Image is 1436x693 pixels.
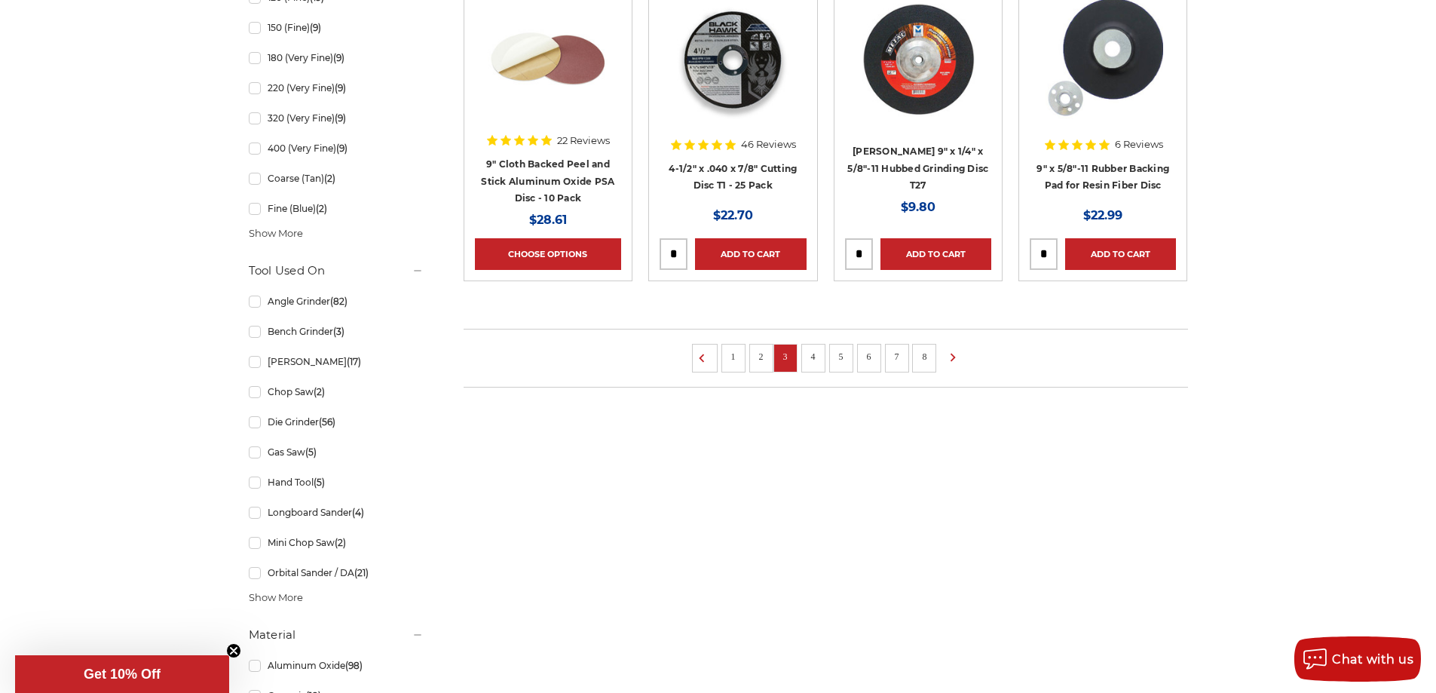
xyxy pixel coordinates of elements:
[333,326,344,337] span: (3)
[15,655,229,693] div: Get 10% OffClose teaser
[249,590,303,606] span: Show More
[314,386,325,397] span: (2)
[557,136,610,146] span: 22 Reviews
[481,158,614,204] a: 9" Cloth Backed Peel and Stick Aluminum Oxide PSA Disc - 10 Pack
[834,348,849,365] a: 5
[778,348,793,365] a: 3
[249,288,424,314] a: Angle Grinder
[249,195,424,222] a: Fine (Blue)
[669,163,797,192] a: 4-1/2" x .040 x 7/8" Cutting Disc T1 - 25 Pack
[249,626,424,644] h5: Material
[249,75,424,101] a: 220 (Very Fine)
[354,567,369,578] span: (21)
[249,318,424,345] a: Bench Grinder
[333,52,344,63] span: (9)
[249,226,303,241] span: Show More
[319,416,335,428] span: (56)
[314,477,325,488] span: (5)
[880,238,991,270] a: Add to Cart
[1115,140,1163,149] span: 6 Reviews
[1036,163,1169,192] a: 9" x 5/8"-11 Rubber Backing Pad for Resin Fiber Disc
[249,105,424,131] a: 320 (Very Fine)
[310,22,321,33] span: (9)
[249,409,424,435] a: Die Grinder
[249,529,424,556] a: Mini Chop Saw
[847,146,988,191] a: [PERSON_NAME] 9" x 1/4" x 5/8"-11 Hubbed Grinding Disc T27
[330,296,348,307] span: (82)
[249,165,424,192] a: Coarse (Tan)
[352,507,364,518] span: (4)
[305,446,317,458] span: (5)
[249,469,424,495] a: Hand Tool
[713,208,753,222] span: $22.70
[249,14,424,41] a: 150 (Fine)
[316,203,327,214] span: (2)
[754,348,769,365] a: 2
[475,238,621,270] a: Choose Options
[529,213,567,227] span: $28.61
[347,356,361,367] span: (17)
[226,643,241,658] button: Close teaser
[1083,208,1122,222] span: $22.99
[249,560,424,586] a: Orbital Sander / DA
[249,262,424,280] h5: Tool Used On
[249,379,424,405] a: Chop Saw
[741,140,796,149] span: 46 Reviews
[249,348,424,375] a: [PERSON_NAME]
[249,135,424,161] a: 400 (Very Fine)
[249,439,424,465] a: Gas Saw
[1332,652,1413,667] span: Chat with us
[901,200,935,214] span: $9.80
[249,652,424,679] a: Aluminum Oxide
[862,348,877,365] a: 6
[345,660,363,671] span: (98)
[695,238,806,270] a: Add to Cart
[249,44,424,71] a: 180 (Very Fine)
[249,499,424,526] a: Longboard Sander
[1294,636,1421,682] button: Chat with us
[335,537,346,548] span: (2)
[324,173,335,184] span: (2)
[84,667,161,682] span: Get 10% Off
[726,348,741,365] a: 1
[806,348,821,365] a: 4
[335,112,346,124] span: (9)
[335,82,346,94] span: (9)
[917,348,932,365] a: 8
[889,348,905,365] a: 7
[336,143,348,154] span: (9)
[1065,238,1176,270] a: Add to Cart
